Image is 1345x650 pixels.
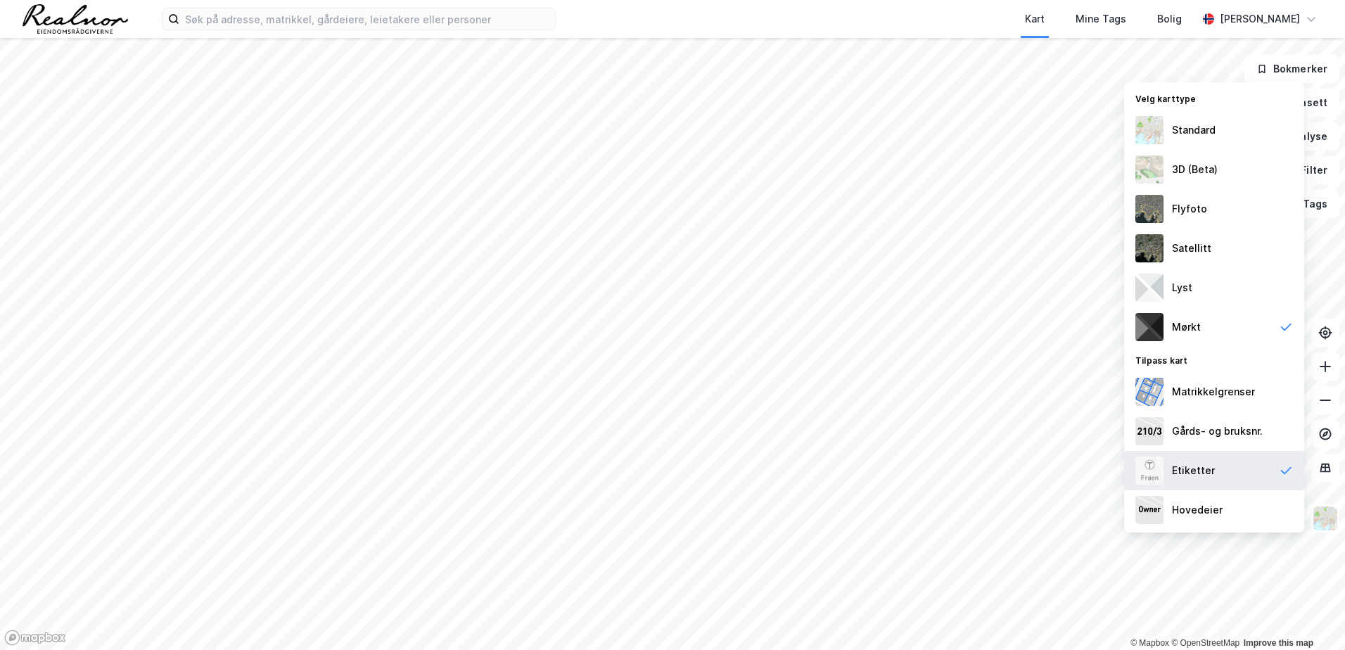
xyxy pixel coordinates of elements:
div: Lyst [1172,279,1192,296]
a: OpenStreetMap [1171,638,1239,648]
img: Z [1135,116,1164,144]
div: Gårds- og bruksnr. [1172,423,1263,440]
img: Z [1135,457,1164,485]
a: Mapbox homepage [4,630,66,646]
img: luj3wr1y2y3+OchiMxRmMxRlscgabnMEmZ7DJGWxyBpucwSZnsMkZbHIGm5zBJmewyRlscgabnMEmZ7DJGWxyBpucwSZnsMkZ... [1135,274,1164,302]
div: Satellitt [1172,240,1211,257]
a: Mapbox [1130,638,1169,648]
a: Improve this map [1244,638,1313,648]
div: Kontrollprogram for chat [1275,582,1345,650]
div: Kart [1025,11,1045,27]
div: Bolig [1157,11,1182,27]
button: Tags [1274,190,1339,218]
div: Velg karttype [1124,85,1304,110]
img: Z [1135,195,1164,223]
div: Matrikkelgrenser [1172,383,1255,400]
button: Filter [1272,156,1339,184]
div: Etiketter [1172,462,1215,479]
button: Bokmerker [1244,55,1339,83]
img: Z [1135,155,1164,184]
img: nCdM7BzjoCAAAAAElFTkSuQmCC [1135,313,1164,341]
div: Tilpass kart [1124,347,1304,372]
div: 3D (Beta) [1172,161,1218,178]
iframe: Chat Widget [1275,582,1345,650]
img: majorOwner.b5e170eddb5c04bfeeff.jpeg [1135,496,1164,524]
div: Mine Tags [1076,11,1126,27]
img: realnor-logo.934646d98de889bb5806.png [23,4,128,34]
div: Flyfoto [1172,200,1207,217]
img: 9k= [1135,234,1164,262]
input: Søk på adresse, matrikkel, gårdeiere, leietakere eller personer [179,8,555,30]
img: cadastreBorders.cfe08de4b5ddd52a10de.jpeg [1135,378,1164,406]
div: Mørkt [1172,319,1201,336]
img: Z [1312,505,1339,532]
div: Standard [1172,122,1216,139]
img: cadastreKeys.547ab17ec502f5a4ef2b.jpeg [1135,417,1164,445]
div: Hovedeier [1172,502,1223,518]
div: [PERSON_NAME] [1220,11,1300,27]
